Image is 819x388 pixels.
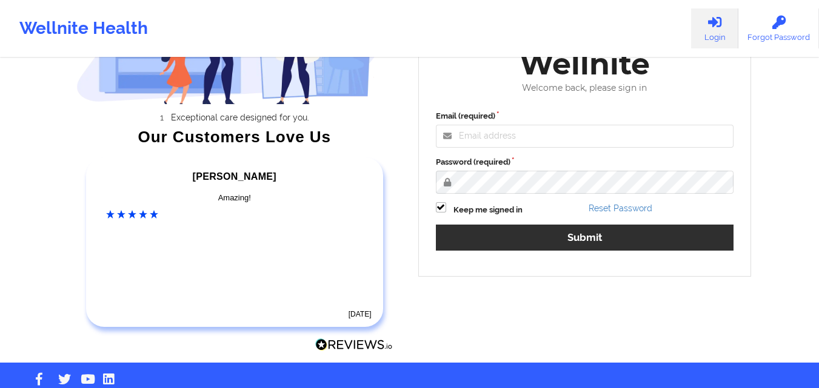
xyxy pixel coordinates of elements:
[436,110,734,122] label: Email (required)
[453,204,523,216] label: Keep me signed in
[436,156,734,168] label: Password (required)
[436,125,734,148] input: Email address
[436,225,734,251] button: Submit
[76,131,393,143] div: Our Customers Love Us
[427,83,743,93] div: Welcome back, please sign in
[315,338,393,354] a: Reviews.io Logo
[315,338,393,351] img: Reviews.io Logo
[87,113,393,122] li: Exceptional care designed for you.
[589,203,652,213] a: Reset Password
[193,171,276,182] span: [PERSON_NAME]
[738,8,819,48] a: Forgot Password
[106,192,363,204] div: Amazing!
[691,8,738,48] a: Login
[349,310,372,318] time: [DATE]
